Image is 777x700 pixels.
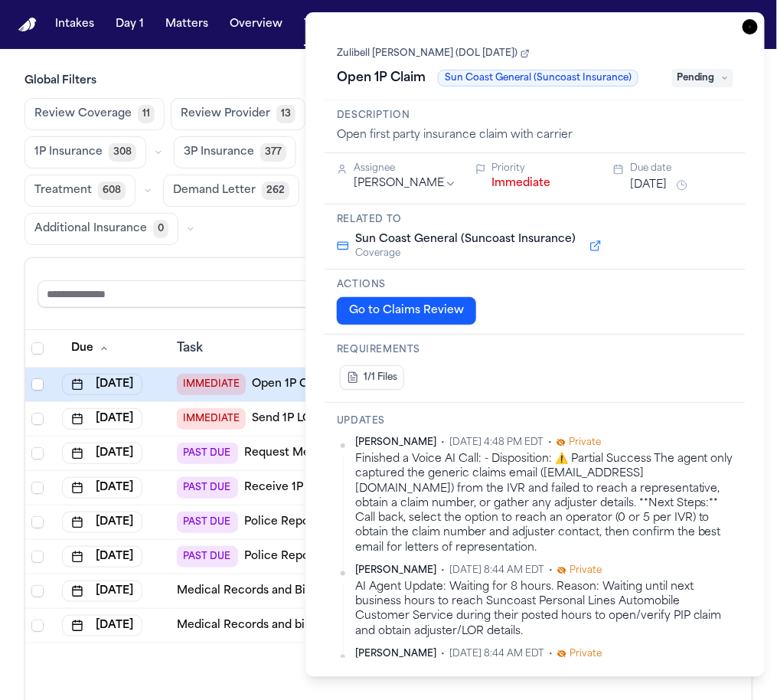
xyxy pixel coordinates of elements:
button: crownMetrics [475,11,545,38]
span: [PERSON_NAME] [355,648,436,660]
span: Review Provider [181,106,270,122]
div: Priority [492,162,596,175]
span: [DATE] 8:44 AM EDT [449,648,544,660]
span: Sun Coast General (Suncoast Insurance) [438,70,638,87]
span: 377 [260,143,286,162]
h3: Requirements [337,344,733,356]
div: Assignee [354,162,457,175]
span: Sun Coast General (Suncoast Insurance) [355,232,576,247]
button: Intakes [49,11,100,38]
span: • [549,648,553,660]
span: Private [569,437,601,449]
button: [DATE] [630,178,667,193]
span: 1/1 Files [364,371,397,384]
span: • [441,648,445,660]
h3: Global Filters [24,74,753,89]
span: [PERSON_NAME] [355,564,436,577]
button: Review Coverage11 [24,98,165,130]
span: • [548,437,552,449]
h3: Actions [337,279,733,291]
span: Treatment [34,183,92,198]
button: 1/1 Files [340,365,404,390]
span: Additional Insurance [34,221,147,237]
button: Tasks [298,11,338,38]
span: Coverage [355,247,576,260]
button: Go to Claims Review [337,297,476,325]
button: [DATE] [62,615,142,636]
span: 308 [109,143,136,162]
span: • [549,564,553,577]
a: Zulibell [PERSON_NAME] (DOL [DATE]) [337,47,530,60]
div: Finished a Voice AI Call: - Disposition: ⚠️ Partial Success The agent only captured the generic c... [355,452,733,555]
a: Home [18,18,37,32]
div: AI Agent Update: Waiting for 8 hours. Reason: Waiting until next business hours to reach Suncoast... [355,580,733,639]
button: Matters [159,11,214,38]
span: Review Coverage [34,106,132,122]
span: Pending [672,69,733,87]
h3: Related to [337,214,733,226]
span: • [441,564,445,577]
span: Private [570,648,602,660]
span: 1P Insurance [34,145,103,160]
span: 11 [138,105,155,123]
button: Day 1 [109,11,150,38]
button: Immediate [492,176,551,191]
h3: Updates [337,415,733,427]
div: Open first party insurance claim with carrier [337,128,733,143]
div: Due date [630,162,733,175]
button: 3P Insurance377 [174,136,296,168]
button: 1P Insurance308 [24,136,146,168]
span: 608 [98,182,126,200]
img: Finch Logo [18,18,37,32]
button: Overview [224,11,289,38]
span: 13 [276,105,295,123]
h1: Open 1P Claim [331,66,432,90]
button: Treatment608 [24,175,135,207]
span: 0 [153,220,168,238]
button: Additional Insurance0 [24,213,178,245]
span: [DATE] 4:48 PM EDT [449,437,544,449]
button: The Flock [400,11,465,38]
button: Firms [348,11,390,38]
span: 262 [262,182,289,200]
span: [DATE] 8:44 AM EDT [449,564,544,577]
button: Review Provider13 [171,98,305,130]
h3: Description [337,110,733,122]
span: Private [570,564,602,577]
span: Demand Letter [173,183,256,198]
span: • [441,437,445,449]
span: [PERSON_NAME] [355,437,436,449]
button: Demand Letter262 [163,175,299,207]
button: Snooze task [673,176,691,195]
span: 3P Insurance [184,145,254,160]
